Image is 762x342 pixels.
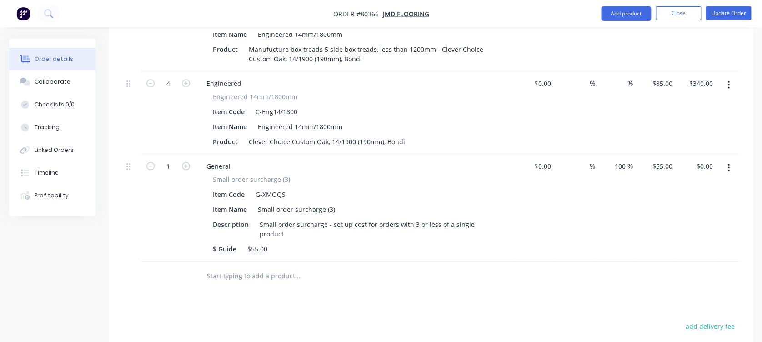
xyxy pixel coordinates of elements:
[589,78,595,89] span: %
[333,10,383,18] span: Order #80366 -
[209,242,240,256] div: $ Guide
[209,203,251,216] div: Item Name
[209,105,248,118] div: Item Code
[35,169,59,177] div: Timeline
[9,161,95,184] button: Timeline
[9,116,95,139] button: Tracking
[9,184,95,207] button: Profitability
[206,267,388,285] input: Start typing to add a product...
[209,28,251,41] div: Item Name
[35,101,75,109] div: Checklists 0/0
[383,10,429,18] a: JMD Flooring
[627,161,633,171] span: %
[254,203,339,216] div: Small order surcharge (3)
[245,43,496,65] div: Manufucture box treads 5 side box treads, less than 1200mm - Clever Choice Custom Oak, 14/1900 (1...
[199,77,249,90] div: Engineered
[9,93,95,116] button: Checklists 0/0
[9,70,95,93] button: Collaborate
[199,160,238,173] div: General
[35,78,70,86] div: Collaborate
[245,135,409,148] div: Clever Choice Custom Oak, 14/1900 (190mm), Bondi
[254,28,346,41] div: Engineered 14mm/1800mm
[589,161,595,171] span: %
[35,55,73,63] div: Order details
[601,6,651,21] button: Add product
[209,120,251,133] div: Item Name
[656,6,701,20] button: Close
[35,146,74,154] div: Linked Orders
[213,175,290,184] span: Small order surcharge (3)
[209,188,248,201] div: Item Code
[627,78,633,89] span: %
[209,218,252,231] div: Description
[256,218,496,241] div: Small order surcharge - set up cost for orders with 3 or less of a single product
[213,92,297,101] span: Engineered 14mm/1800mm
[681,320,739,332] button: add delivery fee
[16,7,30,20] img: Factory
[35,191,69,200] div: Profitability
[254,120,346,133] div: Engineered 14mm/1800mm
[9,139,95,161] button: Linked Orders
[35,123,60,131] div: Tracking
[209,43,241,56] div: Product
[252,105,301,118] div: C-Eng14/1800
[209,135,241,148] div: Product
[706,6,751,20] button: Update Order
[252,188,289,201] div: G-XMOQS
[244,242,271,256] div: $55.00
[9,48,95,70] button: Order details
